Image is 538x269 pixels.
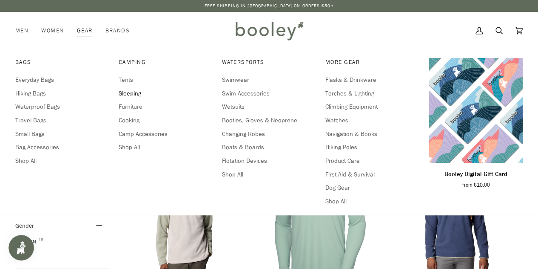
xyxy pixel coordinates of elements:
[429,58,523,188] product-grid-item: Booley Digital Gift Card
[41,26,64,35] span: Women
[444,170,507,179] p: Booley Digital Gift Card
[222,156,316,166] a: Flotation Devices
[15,58,109,67] span: Bags
[99,12,136,49] a: Brands
[222,170,316,179] a: Shop All
[222,143,316,152] a: Boats & Boards
[15,75,109,85] a: Everyday Bags
[325,197,419,206] a: Shop All
[119,116,213,125] a: Cooking
[15,238,39,246] span: Men
[15,116,109,125] a: Travel Bags
[325,102,419,112] a: Climbing Equipment
[325,183,419,193] a: Dog Gear
[15,156,109,166] a: Shop All
[119,143,213,152] a: Shop All
[325,170,419,179] a: First Aid & Survival
[119,102,213,112] a: Furniture
[429,58,523,163] product-grid-item-variant: €10.00
[119,75,213,85] a: Tents
[119,58,213,67] span: Camping
[325,75,419,85] a: Flasks & Drinkware
[105,26,130,35] span: Brands
[15,222,34,230] span: Gender
[15,130,109,139] a: Small Bags
[325,156,419,166] a: Product Care
[222,75,316,85] a: Swimwear
[15,58,109,71] a: Bags
[222,130,316,139] a: Changing Robes
[325,116,419,125] a: Watches
[222,58,316,67] span: Watersports
[119,89,213,98] a: Sleeping
[325,58,419,67] span: More Gear
[119,130,213,139] a: Camp Accessories
[222,102,316,112] a: Wetsuits
[9,235,34,260] iframe: Button to open loyalty program pop-up
[325,89,419,98] a: Torches & Lighting
[15,102,109,112] a: Waterproof Bags
[429,58,523,163] a: Booley Digital Gift Card
[71,12,99,49] div: Gear Bags Everyday Bags Hiking Bags Waterproof Bags Travel Bags Small Bags Bag Accessories Shop A...
[325,130,419,139] a: Navigation & Books
[15,12,35,49] a: Men
[461,181,490,189] span: From €10.00
[205,3,334,9] p: Free Shipping in [GEOGRAPHIC_DATA] on Orders €50+
[222,58,316,71] a: Watersports
[325,58,419,71] a: More Gear
[35,12,70,49] a: Women
[119,58,213,71] a: Camping
[71,12,99,49] a: Gear
[38,238,43,242] span: 18
[222,116,316,125] a: Booties, Gloves & Neoprene
[429,166,523,189] a: Booley Digital Gift Card
[15,89,109,98] a: Hiking Bags
[325,143,419,152] a: Hiking Poles
[232,18,306,43] img: Booley
[222,89,316,98] a: Swim Accessories
[15,26,28,35] span: Men
[15,143,109,152] a: Bag Accessories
